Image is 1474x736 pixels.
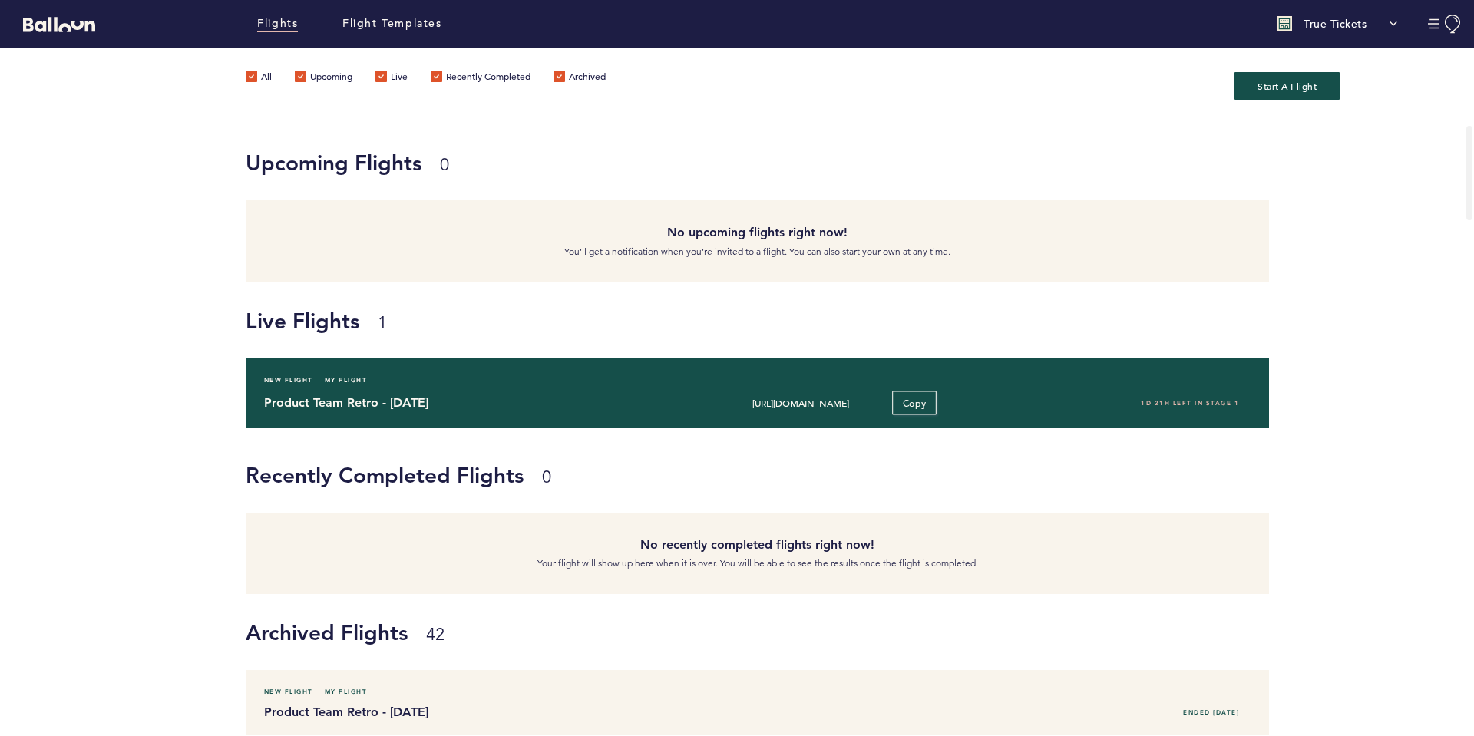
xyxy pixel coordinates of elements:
label: All [246,71,272,86]
span: Copy [903,396,927,408]
p: Your flight will show up here when it is over. You will be able to see the results once the fligh... [257,556,1258,571]
span: New Flight [264,372,313,388]
h1: Live Flights [246,305,1462,336]
button: True Tickets [1269,8,1405,39]
h1: Archived Flights [246,617,1462,648]
small: 42 [426,624,445,645]
p: True Tickets [1304,16,1367,31]
label: Archived [554,71,606,86]
small: 0 [542,467,551,487]
h4: Product Team Retro - [DATE] [264,703,662,721]
a: Flight Templates [342,15,442,32]
label: Recently Completed [431,71,530,86]
p: You’ll get a notification when you’re invited to a flight. You can also start your own at any time. [257,244,1258,259]
label: Live [375,71,408,86]
span: 1D 21H left in stage 1 [1141,399,1239,407]
span: New Flight [264,684,313,699]
small: 0 [440,154,449,175]
a: Flights [257,15,298,32]
button: Start A Flight [1234,72,1340,100]
span: Ended [DATE] [1183,708,1239,716]
button: Manage Account [1428,15,1462,34]
h4: No upcoming flights right now! [257,223,1258,242]
svg: Balloon [23,17,95,32]
h1: Upcoming Flights [246,147,1258,178]
a: Balloon [12,15,95,31]
span: My Flight [325,372,368,388]
button: Copy [892,391,937,414]
small: 1 [378,312,387,333]
label: Upcoming [295,71,352,86]
h4: No recently completed flights right now! [257,536,1258,554]
h1: Recently Completed Flights [246,460,1258,490]
span: My Flight [325,684,368,699]
h4: Product Team Retro - [DATE] [264,394,662,412]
